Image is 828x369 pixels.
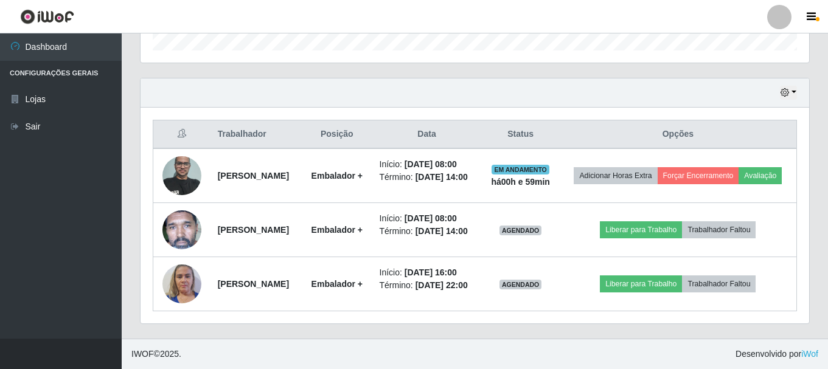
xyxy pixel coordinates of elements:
span: IWOF [131,349,154,359]
li: Término: [380,279,475,292]
strong: Embalador + [311,171,363,181]
time: [DATE] 08:00 [405,213,457,223]
li: Início: [380,158,475,171]
li: Término: [380,171,475,184]
img: CoreUI Logo [20,9,74,24]
span: EM ANDAMENTO [492,165,549,174]
li: Início: [380,266,475,279]
strong: [PERSON_NAME] [218,171,289,181]
li: Início: [380,212,475,225]
span: AGENDADO [499,226,542,235]
th: Posição [302,120,372,149]
th: Opções [560,120,797,149]
time: [DATE] 14:00 [416,172,468,182]
time: [DATE] 22:00 [416,280,468,290]
button: Adicionar Horas Extra [574,167,657,184]
button: Avaliação [739,167,782,184]
strong: [PERSON_NAME] [218,279,289,289]
button: Trabalhador Faltou [682,221,756,238]
strong: há 00 h e 59 min [491,177,550,187]
time: [DATE] 08:00 [405,159,457,169]
th: Status [482,120,560,149]
img: 1752868236583.jpeg [162,258,201,309]
time: [DATE] 14:00 [416,226,468,236]
a: iWof [801,349,818,359]
span: Desenvolvido por [736,348,818,360]
th: Trabalhador [210,120,302,149]
li: Término: [380,225,475,238]
strong: Embalador + [311,279,363,289]
strong: Embalador + [311,225,363,235]
time: [DATE] 16:00 [405,267,457,277]
span: © 2025 . [131,348,181,360]
button: Trabalhador Faltou [682,275,756,292]
th: Data [372,120,482,149]
img: 1655148070426.jpeg [162,150,201,201]
strong: [PERSON_NAME] [218,225,289,235]
button: Liberar para Trabalho [600,275,682,292]
img: 1672757471679.jpeg [162,190,201,270]
span: AGENDADO [499,280,542,289]
button: Liberar para Trabalho [600,221,682,238]
button: Forçar Encerramento [658,167,739,184]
